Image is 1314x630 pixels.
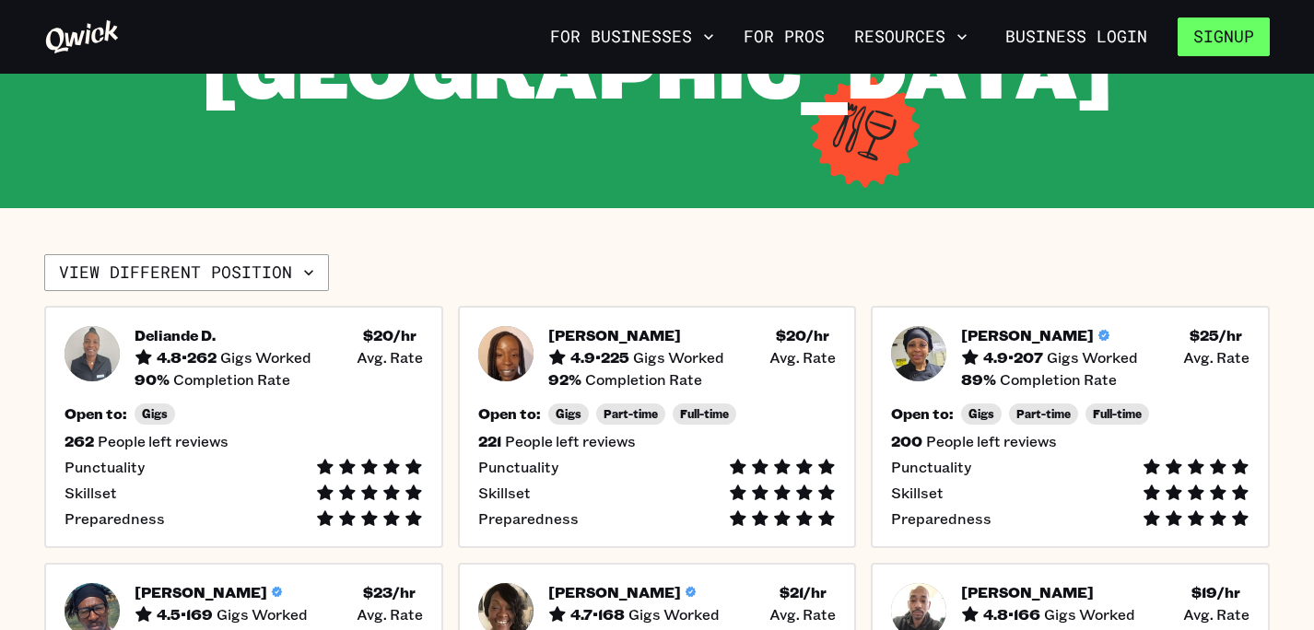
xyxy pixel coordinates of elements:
[633,348,724,367] span: Gigs Worked
[961,326,1094,344] h5: [PERSON_NAME]
[142,407,168,421] span: Gigs
[871,306,1270,548] button: Pro headshot[PERSON_NAME]4.9•207Gigs Worked$25/hr Avg. Rate89%Completion RateOpen to:GigsPart-tim...
[769,348,836,367] span: Avg. Rate
[891,509,991,528] span: Preparedness
[548,370,581,389] h5: 92 %
[98,432,229,450] span: People left reviews
[990,17,1163,56] a: Business Login
[968,407,994,421] span: Gigs
[891,484,944,502] span: Skillset
[1093,407,1142,421] span: Full-time
[776,326,829,344] h5: $ 20 /hr
[891,432,922,450] h5: 200
[556,407,581,421] span: Gigs
[44,254,329,291] button: View different position
[983,348,1043,367] h5: 4.9 • 207
[780,583,827,601] h5: $ 21 /hr
[847,21,975,52] button: Resources
[478,432,501,450] h5: 221
[585,370,702,389] span: Completion Rate
[961,370,996,389] h5: 89 %
[217,605,308,624] span: Gigs Worked
[1178,17,1270,56] button: Signup
[363,583,416,601] h5: $ 23 /hr
[604,407,658,421] span: Part-time
[65,326,120,381] img: Pro headshot
[505,432,636,450] span: People left reviews
[65,404,127,423] h5: Open to:
[926,432,1057,450] span: People left reviews
[1047,348,1138,367] span: Gigs Worked
[65,458,145,476] span: Punctuality
[220,348,311,367] span: Gigs Worked
[44,306,443,548] button: Pro headshotDeliande D.4.8•262Gigs Worked$20/hr Avg. Rate90%Completion RateOpen to:Gigs262People ...
[173,370,290,389] span: Completion Rate
[478,484,531,502] span: Skillset
[357,348,423,367] span: Avg. Rate
[357,605,423,624] span: Avg. Rate
[157,348,217,367] h5: 4.8 • 262
[1183,348,1249,367] span: Avg. Rate
[891,404,954,423] h5: Open to:
[65,432,94,450] h5: 262
[543,21,722,52] button: For Businesses
[983,605,1040,624] h5: 4.8 • 166
[1190,326,1242,344] h5: $ 25 /hr
[157,605,213,624] h5: 4.5 • 169
[769,605,836,624] span: Avg. Rate
[65,509,165,528] span: Preparedness
[570,605,625,624] h5: 4.7 • 168
[961,583,1094,601] h5: [PERSON_NAME]
[363,326,416,344] h5: $ 20 /hr
[1016,407,1071,421] span: Part-time
[478,458,558,476] span: Punctuality
[478,326,534,381] img: Pro headshot
[135,370,170,389] h5: 90 %
[736,21,832,52] a: For Pros
[65,484,117,502] span: Skillset
[135,326,216,344] h5: Deliande D.
[891,326,946,381] img: Pro headshot
[628,605,720,624] span: Gigs Worked
[1044,605,1135,624] span: Gigs Worked
[548,326,681,344] h5: [PERSON_NAME]
[1183,605,1249,624] span: Avg. Rate
[1000,370,1117,389] span: Completion Rate
[548,583,681,601] h5: [PERSON_NAME]
[478,404,541,423] h5: Open to:
[570,348,629,367] h5: 4.9 • 225
[680,407,729,421] span: Full-time
[458,306,857,548] button: Pro headshot[PERSON_NAME]4.9•225Gigs Worked$20/hr Avg. Rate92%Completion RateOpen to:GigsPart-tim...
[478,509,579,528] span: Preparedness
[135,583,267,601] h5: [PERSON_NAME]
[891,458,971,476] span: Punctuality
[1191,583,1240,601] h5: $ 19 /hr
